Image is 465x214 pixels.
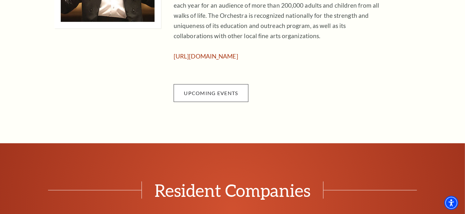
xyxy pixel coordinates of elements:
[174,52,238,60] a: [URL][DOMAIN_NAME]
[174,84,248,102] a: Upcoming Events
[142,182,323,199] span: Resident Companies
[444,196,458,210] div: Accessibility Menu
[184,90,238,96] span: Upcoming Events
